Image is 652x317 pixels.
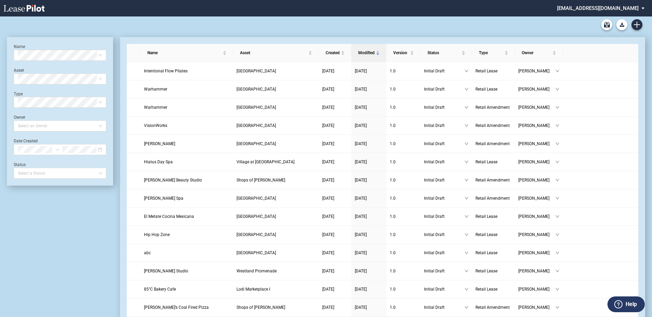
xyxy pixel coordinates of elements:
span: [DATE] [355,305,367,310]
a: Shops of [PERSON_NAME] [237,177,315,184]
span: [PERSON_NAME] [518,158,555,165]
label: Asset [14,68,24,73]
a: El Metate Cocina Mexicana [144,213,230,220]
span: Donna Beauty Studio [144,178,202,183]
span: [DATE] [355,269,367,273]
span: [DATE] [355,250,367,255]
span: Braemar Village Center [237,250,276,255]
span: [DATE] [322,87,334,92]
a: 1.0 [390,249,417,256]
span: Initial Draft [424,68,464,74]
button: Download Blank Form [616,19,627,30]
a: 1.0 [390,68,417,74]
span: Created [326,49,340,56]
a: [DATE] [322,268,348,274]
span: 85°C Bakery Cafe [144,287,176,292]
span: Retail Amendment [475,305,510,310]
span: [DATE] [322,305,334,310]
a: [GEOGRAPHIC_DATA] [237,104,315,111]
a: [DATE] [355,213,383,220]
th: Asset [233,44,319,62]
span: [PERSON_NAME] [518,304,555,311]
a: 1.0 [390,177,417,184]
span: down [464,142,469,146]
span: [PERSON_NAME] [518,68,555,74]
a: 1.0 [390,195,417,202]
span: [DATE] [322,196,334,201]
span: down [555,214,559,219]
span: 1 . 0 [390,160,396,164]
a: Retail Lease [475,286,511,293]
a: Hip Hop Zone [144,231,230,238]
a: 1.0 [390,86,417,93]
span: Name [147,49,221,56]
span: Village at Stone Oak [237,160,294,164]
span: Hip Hop Zone [144,232,170,237]
span: down [555,251,559,255]
span: [DATE] [322,269,334,273]
span: down [464,305,469,309]
a: [PERSON_NAME] Studio [144,268,230,274]
a: [DATE] [355,104,383,111]
span: Lodi Marketplace I [237,287,270,292]
span: Retail Amendment [475,178,510,183]
a: abc [144,249,230,256]
a: Retail Lease [475,86,511,93]
span: [DATE] [322,250,334,255]
button: Help [607,296,645,312]
a: Lodi Marketplace I [237,286,315,293]
th: Created [319,44,351,62]
a: [DATE] [355,86,383,93]
span: Vivian Nail Spa [144,196,183,201]
span: Retail Lease [475,287,497,292]
span: Hiatus Day Spa [144,160,173,164]
a: [DATE] [322,122,348,129]
a: [GEOGRAPHIC_DATA] [237,195,315,202]
span: down [464,160,469,164]
span: [DATE] [355,69,367,73]
th: Version [386,44,421,62]
a: [GEOGRAPHIC_DATA] [237,122,315,129]
a: [DATE] [322,286,348,293]
span: down [555,233,559,237]
span: [DATE] [355,196,367,201]
span: [DATE] [355,123,367,128]
a: Retail Amendment [475,104,511,111]
label: Owner [14,115,25,120]
span: Intentional Flow Pilates [144,69,188,73]
span: Joy Massage [144,141,175,146]
span: down [555,105,559,109]
span: [DATE] [322,232,334,237]
span: down [555,69,559,73]
span: down [555,305,559,309]
span: [DATE] [355,160,367,164]
span: down [555,124,559,128]
span: Retail Lease [475,232,497,237]
span: [PERSON_NAME] [518,213,555,220]
span: Initial Draft [424,177,464,184]
span: Initial Draft [424,195,464,202]
a: Retail Amendment [475,304,511,311]
span: 1 . 0 [390,250,396,255]
span: down [555,142,559,146]
span: [PERSON_NAME] [518,104,555,111]
span: Retail Amendment [475,196,510,201]
span: Westland Promenade [237,269,277,273]
span: Warhammer [144,105,167,110]
th: Modified [351,44,386,62]
a: Intentional Flow Pilates [144,68,230,74]
a: [DATE] [355,140,383,147]
a: 1.0 [390,268,417,274]
span: [PERSON_NAME] [518,249,555,256]
span: Shops of Kendall [237,305,285,310]
span: Asset [240,49,307,56]
a: [DATE] [322,86,348,93]
span: down [464,196,469,200]
span: 1 . 0 [390,105,396,110]
th: Name [141,44,233,62]
span: Retail Amendment [475,141,510,146]
a: [DATE] [322,249,348,256]
a: Retail Amendment [475,140,511,147]
span: [DATE] [355,287,367,292]
span: Initial Draft [424,213,464,220]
